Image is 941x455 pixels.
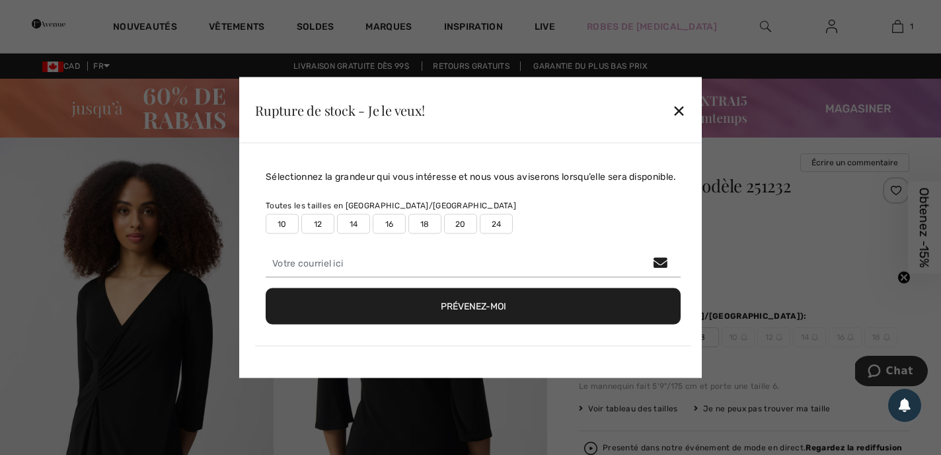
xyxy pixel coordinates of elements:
[408,214,441,234] label: 18
[266,288,681,325] button: Prévenez-moi
[672,96,686,124] div: ✕
[337,214,370,234] label: 14
[480,214,513,234] label: 24
[373,214,406,234] label: 16
[301,214,334,234] label: 12
[266,250,681,278] input: Votre courriel ici
[266,170,681,184] div: Sélectionnez la grandeur qui vous intéresse et nous vous aviserons lorsqu’elle sera disponible.
[266,214,299,234] label: 10
[266,200,681,212] div: Toutes les tailles en [GEOGRAPHIC_DATA]/[GEOGRAPHIC_DATA]
[444,214,477,234] label: 20
[255,103,424,116] div: Rupture de stock - Je le veux!
[31,9,58,21] span: Chat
